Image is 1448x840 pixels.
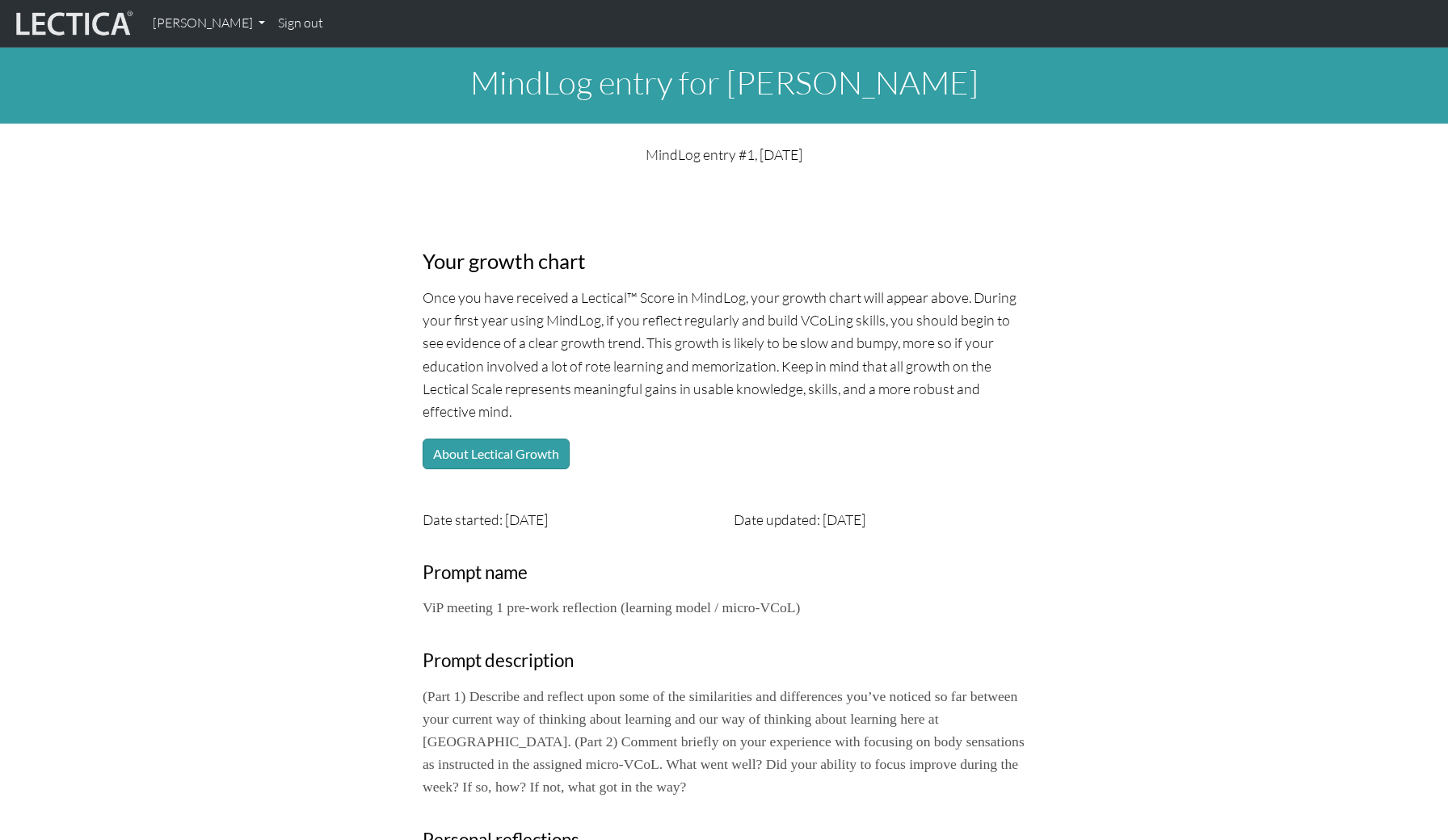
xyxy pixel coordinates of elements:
[12,8,133,39] img: lecticalive
[423,596,1025,619] p: ViP meeting 1 pre-work reflection (learning model / micro-VCoL)
[724,508,1035,531] div: Date updated: [DATE]
[423,685,1025,799] p: (Part 1) Describe and reflect upon some of the similarities and differences you’ve noticed so far...
[423,249,1025,274] h3: Your growth chart
[423,143,1025,166] p: MindLog entry #1, [DATE]
[423,508,503,531] label: Date started:
[505,510,548,528] span: [DATE]
[423,439,570,469] button: About Lectical Growth
[423,562,1025,584] h3: Prompt name
[146,6,271,40] a: [PERSON_NAME]
[271,6,330,40] a: Sign out
[423,650,1025,672] h3: Prompt description
[423,286,1025,422] p: Once you have received a Lectical™ Score in MindLog, your growth chart will appear above. During ...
